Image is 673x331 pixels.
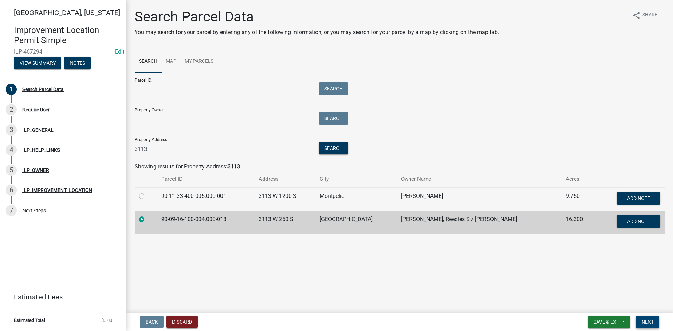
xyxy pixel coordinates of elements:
p: You may search for your parcel by entering any of the following information, or you may search fo... [135,28,499,36]
button: Add Note [617,215,660,228]
button: Next [636,316,659,328]
div: 5 [6,165,17,176]
button: shareShare [627,8,663,22]
button: Back [140,316,164,328]
a: Estimated Fees [6,290,115,304]
i: share [632,11,641,20]
h1: Search Parcel Data [135,8,499,25]
div: 7 [6,205,17,216]
span: ILP-467294 [14,48,112,55]
a: Map [162,50,181,73]
span: Estimated Total [14,318,45,323]
div: 4 [6,144,17,156]
button: Search [319,142,348,154]
span: Save & Exit [593,319,620,325]
wm-modal-confirm: Summary [14,61,61,66]
div: ILP_OWNER [22,168,49,173]
div: 1 [6,84,17,95]
th: Owner Name [397,171,562,187]
div: ILP_HELP_LINKS [22,147,60,152]
th: Address [254,171,316,187]
strong: 3113 [227,163,240,170]
div: Search Parcel Data [22,87,64,92]
h4: Improvement Location Permit Simple [14,25,121,46]
span: Share [642,11,658,20]
th: Parcel ID [157,171,254,187]
wm-modal-confirm: Notes [64,61,91,66]
a: Edit [115,48,124,55]
td: [PERSON_NAME] [397,187,562,211]
div: ILP_GENERAL [22,127,54,132]
span: Back [145,319,158,325]
wm-modal-confirm: Edit Application Number [115,48,124,55]
a: My Parcels [181,50,218,73]
span: Add Note [627,195,650,201]
span: Add Note [627,218,650,224]
th: Acres [562,171,596,187]
td: Montpelier [315,187,397,211]
td: 9.750 [562,187,596,211]
button: Add Note [617,192,660,205]
td: 90-09-16-100-004.000-013 [157,211,254,234]
button: Save & Exit [588,316,630,328]
div: 2 [6,104,17,115]
td: [GEOGRAPHIC_DATA] [315,211,397,234]
span: $0.00 [101,318,112,323]
span: [GEOGRAPHIC_DATA], [US_STATE] [14,8,120,17]
div: Showing results for Property Address: [135,163,665,171]
td: 3113 W 250 S [254,211,316,234]
span: Next [641,319,654,325]
th: City [315,171,397,187]
td: 16.300 [562,211,596,234]
td: 90-11-33-400-005.000-001 [157,187,254,211]
div: 3 [6,124,17,136]
button: Search [319,112,348,125]
button: Discard [166,316,198,328]
button: View Summary [14,57,61,69]
div: Require User [22,107,50,112]
div: ILP_IMPROVEMENT_LOCATION [22,188,92,193]
a: Search [135,50,162,73]
td: 3113 W 1200 S [254,187,316,211]
td: [PERSON_NAME], Reedies S / [PERSON_NAME] [397,211,562,234]
button: Notes [64,57,91,69]
button: Search [319,82,348,95]
div: 6 [6,185,17,196]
